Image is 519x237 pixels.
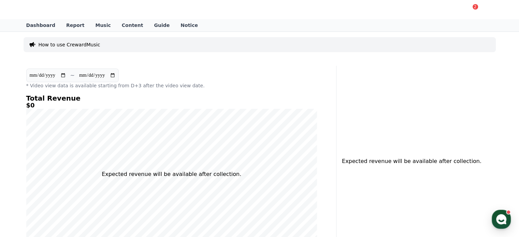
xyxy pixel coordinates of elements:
[26,102,317,109] h5: $0
[45,180,88,197] a: Messages
[88,180,131,197] a: Settings
[90,19,116,31] a: Music
[21,19,61,31] a: Dashboard
[26,94,317,102] h4: Total Revenue
[70,71,75,79] p: ~
[37,4,77,15] span: CReward
[17,191,29,196] span: Home
[2,180,45,197] a: Home
[26,4,77,15] a: CReward
[102,170,241,178] p: Expected revenue will be available after collection.
[116,19,149,31] a: Content
[39,41,100,48] a: How to use CrewardMusic
[101,191,118,196] span: Settings
[175,19,203,31] a: Notice
[61,19,90,31] a: Report
[148,19,175,31] a: Guide
[342,157,477,165] p: Expected revenue will be available after collection.
[473,4,478,10] div: 2
[26,82,317,89] p: * Video view data is available starting from D+3 after the video view date.
[468,5,477,14] a: 2
[57,191,77,196] span: Messages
